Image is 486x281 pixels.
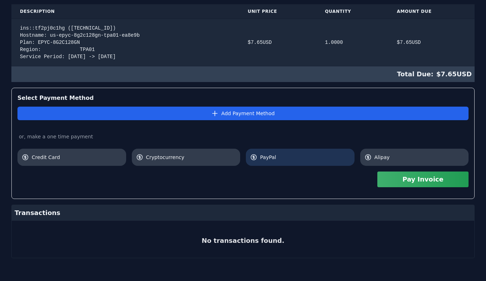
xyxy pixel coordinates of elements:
[316,4,388,19] th: Quantity
[397,39,466,46] div: $ 7.65 USD
[239,4,316,19] th: Unit Price
[17,107,469,120] button: Add Payment Method
[374,154,465,161] span: Alipay
[248,39,308,46] div: $ 7.65 USD
[32,154,122,161] span: Credit Card
[397,69,436,79] span: Total Due:
[388,4,475,19] th: Amount Due
[260,154,350,161] span: PayPal
[17,94,469,102] div: Select Payment Method
[20,25,231,60] div: ins::tf2pj0c1hg ([TECHNICAL_ID]) Hostname: us-epyc-8g2c128gn-tpa01-ea8e9b Plan: EPYC-8G2C128GN Re...
[325,39,380,46] div: 1.0000
[146,154,236,161] span: Cryptocurrency
[17,133,469,140] div: or, make a one time payment
[11,4,239,19] th: Description
[377,172,469,187] button: Pay Invoice
[202,236,284,246] h2: No transactions found.
[11,66,475,82] div: $ 7.65 USD
[12,205,474,221] div: Transactions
